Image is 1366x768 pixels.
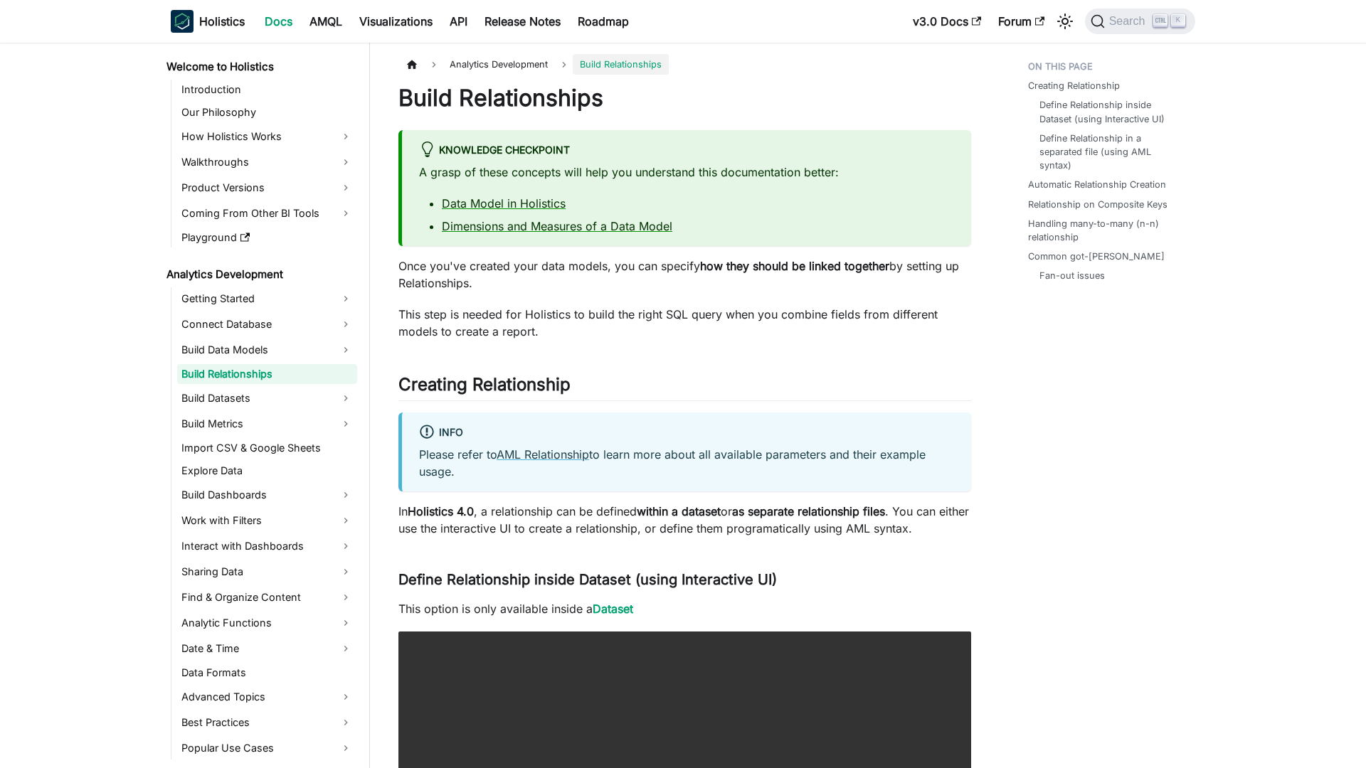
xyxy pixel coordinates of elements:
[398,503,971,537] p: In , a relationship can be defined or . You can either use the interactive UI to create a relatio...
[398,84,971,112] h1: Build Relationships
[171,10,194,33] img: Holistics
[177,80,357,100] a: Introduction
[177,737,357,759] a: Popular Use Cases
[497,447,589,462] a: AML Relationship
[398,600,971,617] p: This option is only available inside a
[419,142,954,160] div: Knowledge Checkpoint
[1028,250,1165,263] a: Common got-[PERSON_NAME]
[177,438,357,458] a: Import CSV & Google Sheets
[573,54,669,75] span: Build Relationships
[1171,14,1185,27] kbd: K
[301,10,351,33] a: AMQL
[177,637,357,660] a: Date & Time
[732,504,885,518] strong: as separate relationship files
[569,10,637,33] a: Roadmap
[408,504,474,518] strong: Holistics 4.0
[904,10,990,33] a: v3.0 Docs
[177,287,357,310] a: Getting Started
[441,10,476,33] a: API
[419,424,954,442] div: info
[398,257,971,292] p: Once you've created your data models, you can specify by setting up Relationships.
[398,374,971,401] h2: Creating Relationship
[419,164,954,181] p: A grasp of these concepts will help you understand this documentation better:
[1028,178,1166,191] a: Automatic Relationship Creation
[177,586,357,609] a: Find & Organize Content
[177,202,357,225] a: Coming From Other BI Tools
[443,54,555,75] span: Analytics Development
[199,13,245,30] b: Holistics
[1028,217,1187,244] a: Handling many-to-many (n-n) relationship
[177,560,357,583] a: Sharing Data
[177,663,357,683] a: Data Formats
[177,151,357,174] a: Walkthroughs
[990,10,1053,33] a: Forum
[177,125,357,148] a: How Holistics Works
[177,313,357,336] a: Connect Database
[177,338,357,361] a: Build Data Models
[162,265,357,284] a: Analytics Development
[442,196,566,210] a: Data Model in Holistics
[177,711,357,734] a: Best Practices
[419,446,954,480] p: Please refer to to learn more about all available parameters and their example usage.
[1054,10,1076,33] button: Switch between dark and light mode (currently light mode)
[177,387,357,410] a: Build Datasets
[177,412,357,435] a: Build Metrics
[1028,198,1168,211] a: Relationship on Composite Keys
[177,535,357,558] a: Interact with Dashboards
[177,509,357,532] a: Work with Filters
[398,54,971,75] nav: Breadcrumbs
[177,686,357,708] a: Advanced Topics
[476,10,569,33] a: Release Notes
[162,57,357,77] a: Welcome to Holistics
[177,228,357,247] a: Playground
[1085,9,1195,34] button: Search (Ctrl+K)
[700,259,889,273] strong: how they should be linked together
[593,602,633,616] a: Dataset
[398,54,425,75] a: Home page
[442,219,672,233] a: Dimensions and Measures of a Data Model
[398,306,971,340] p: This step is needed for Holistics to build the right SQL query when you combine fields from diffe...
[177,461,357,481] a: Explore Data
[256,10,301,33] a: Docs
[1105,15,1154,28] span: Search
[1039,98,1181,125] a: Define Relationship inside Dataset (using Interactive UI)
[637,504,721,518] strong: within a dataset
[1028,79,1120,92] a: Creating Relationship
[177,612,357,634] a: Analytic Functions
[1039,132,1181,173] a: Define Relationship in a separated file (using AML syntax)
[177,176,357,199] a: Product Versions
[351,10,441,33] a: Visualizations
[1039,269,1105,282] a: Fan-out issues
[177,364,357,384] a: Build Relationships
[157,43,370,768] nav: Docs sidebar
[171,10,245,33] a: HolisticsHolistics
[177,484,357,506] a: Build Dashboards
[177,102,357,122] a: Our Philosophy
[398,571,971,589] h3: Define Relationship inside Dataset (using Interactive UI)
